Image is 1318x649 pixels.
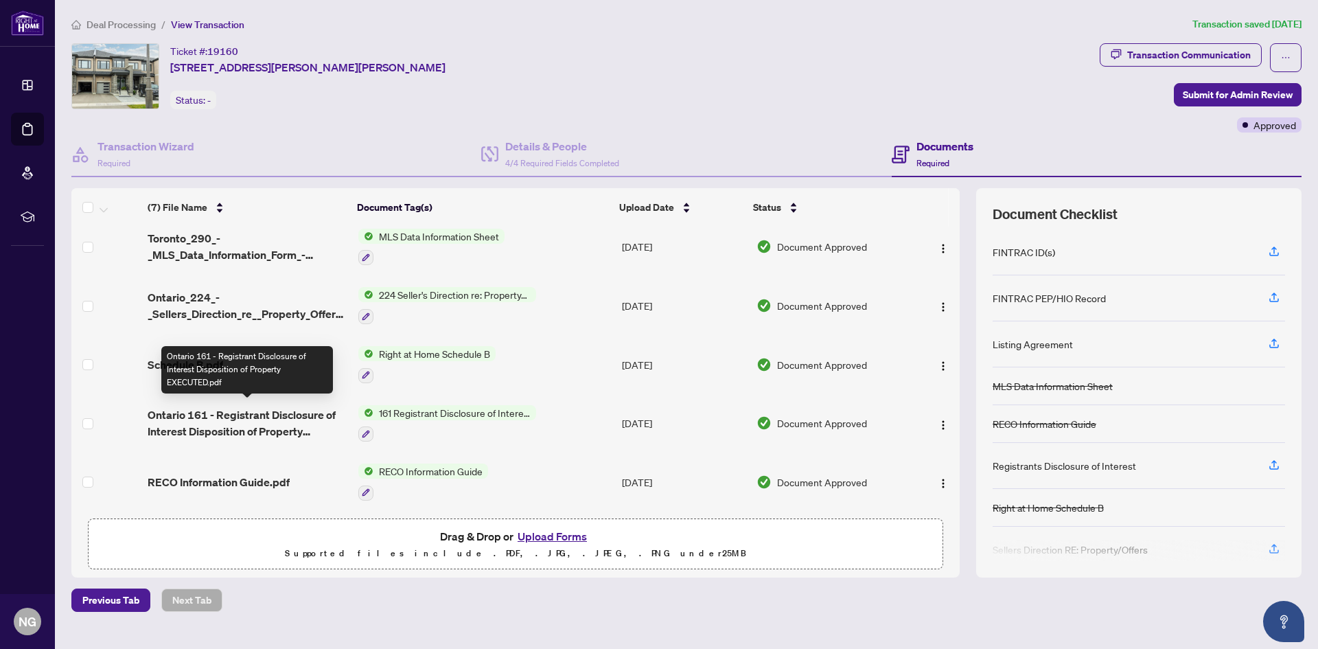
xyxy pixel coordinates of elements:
button: Upload Forms [513,527,591,545]
h4: Transaction Wizard [97,138,194,155]
img: Logo [938,478,949,489]
p: Supported files include .PDF, .JPG, .JPEG, .PNG under 25 MB [97,545,934,562]
img: Status Icon [358,405,373,420]
th: Upload Date [614,188,748,227]
img: Logo [938,361,949,372]
span: Document Approved [777,239,867,254]
button: Logo [932,354,954,376]
img: IMG-N11909390_1.jpg [72,44,159,109]
button: Logo [932,295,954,317]
span: 4/4 Required Fields Completed [505,158,619,168]
img: Logo [938,301,949,312]
span: NG [19,612,36,631]
div: FINTRAC PEP/HIO Record [993,291,1106,306]
button: Status IconRight at Home Schedule B [358,346,496,383]
button: Status IconMLS Data Information Sheet [358,229,505,266]
span: 19160 [207,45,238,58]
span: Previous Tab [82,589,139,611]
img: Document Status [756,239,772,254]
div: Transaction Communication [1127,44,1251,66]
span: Required [916,158,949,168]
td: [DATE] [616,218,750,277]
button: Logo [932,412,954,434]
span: Document Checklist [993,205,1118,224]
span: Ontario 161 - Registrant Disclosure of Interest Disposition of Property EXECUTED.pdf [148,407,347,440]
span: Deal Processing [86,19,156,31]
img: Status Icon [358,464,373,479]
div: Right at Home Schedule B [993,500,1104,515]
button: Next Tab [161,589,222,612]
h4: Details & People [505,138,619,155]
span: MLS Data Information Sheet [373,229,505,244]
button: Submit for Admin Review [1174,83,1302,106]
td: [DATE] [616,394,750,453]
article: Transaction saved [DATE] [1192,16,1302,32]
img: Status Icon [358,346,373,361]
span: RECO Information Guide.pdf [148,474,290,490]
button: Status IconRECO Information Guide [358,464,488,501]
span: 161 Registrant Disclosure of Interest - Disposition ofProperty [373,405,536,420]
span: Schedule B.pdf [148,356,223,373]
th: (7) File Name [142,188,352,227]
span: Document Approved [777,298,867,313]
img: Document Status [756,357,772,372]
div: Status: [170,91,216,109]
span: - [207,94,211,106]
td: [DATE] [616,335,750,394]
button: Logo [932,236,954,258]
button: Logo [932,471,954,493]
img: Document Status [756,475,772,490]
span: (7) File Name [148,200,207,215]
span: Drag & Drop or [440,527,591,545]
span: Ontario_224_-_Sellers_Direction_re__Property_Offers_-_Important_Information_for_Seller_Acknowledg... [148,289,347,322]
span: Approved [1253,117,1296,133]
img: Logo [938,420,949,431]
span: Upload Date [619,200,674,215]
div: RECO Information Guide [993,416,1096,431]
img: logo [11,10,44,36]
td: [DATE] [616,276,750,335]
div: FINTRAC ID(s) [993,244,1055,260]
span: Document Approved [777,475,867,490]
div: MLS Data Information Sheet [993,378,1113,394]
button: Previous Tab [71,589,150,612]
span: View Transaction [171,19,244,31]
img: Document Status [756,415,772,431]
span: [STREET_ADDRESS][PERSON_NAME][PERSON_NAME] [170,59,446,76]
button: Status Icon224 Seller's Direction re: Property/Offers - Important Information for Seller Acknowle... [358,287,536,324]
div: Ontario 161 - Registrant Disclosure of Interest Disposition of Property EXECUTED.pdf [161,346,333,394]
button: Open asap [1263,601,1304,642]
div: Ticket #: [170,43,238,59]
li: / [161,16,165,32]
span: Required [97,158,130,168]
span: ellipsis [1281,53,1291,62]
div: Registrants Disclosure of Interest [993,458,1136,473]
span: Status [753,200,781,215]
span: Toronto_290_-_MLS_Data_Information_Form_-_Freehold_-_Sale_1.pdf [148,230,347,263]
img: Logo [938,243,949,254]
th: Document Tag(s) [351,188,614,227]
h4: Documents [916,138,973,155]
span: Document Approved [777,357,867,372]
div: Listing Agreement [993,337,1073,352]
span: 224 Seller's Direction re: Property/Offers - Important Information for Seller Acknowledgement [373,287,536,302]
span: Document Approved [777,415,867,431]
img: Status Icon [358,287,373,302]
button: Transaction Communication [1100,43,1262,67]
span: Drag & Drop orUpload FormsSupported files include .PDF, .JPG, .JPEG, .PNG under25MB [89,519,943,570]
img: Document Status [756,298,772,313]
span: home [71,20,81,30]
button: Status Icon161 Registrant Disclosure of Interest - Disposition ofProperty [358,405,536,442]
span: Right at Home Schedule B [373,346,496,361]
img: Status Icon [358,229,373,244]
span: Submit for Admin Review [1183,84,1293,106]
span: RECO Information Guide [373,464,488,479]
td: [DATE] [616,453,750,512]
th: Status [748,188,910,227]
